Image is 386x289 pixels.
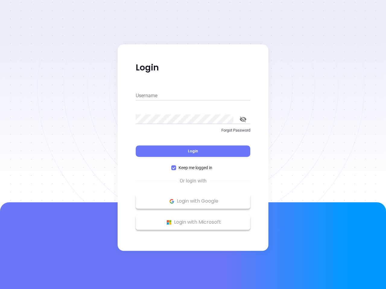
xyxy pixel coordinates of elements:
span: Keep me logged in [176,164,215,171]
a: Forgot Password [136,127,250,138]
span: Login [188,148,198,154]
img: Google Logo [168,197,176,205]
span: Or login with [177,177,210,185]
img: Microsoft Logo [165,219,173,226]
button: Google Logo Login with Google [136,194,250,209]
button: Microsoft Logo Login with Microsoft [136,215,250,230]
p: Login with Microsoft [139,218,247,227]
button: Login [136,145,250,157]
p: Login [136,62,250,73]
p: Login with Google [139,197,247,206]
p: Forgot Password [136,127,250,133]
button: toggle password visibility [236,112,250,126]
